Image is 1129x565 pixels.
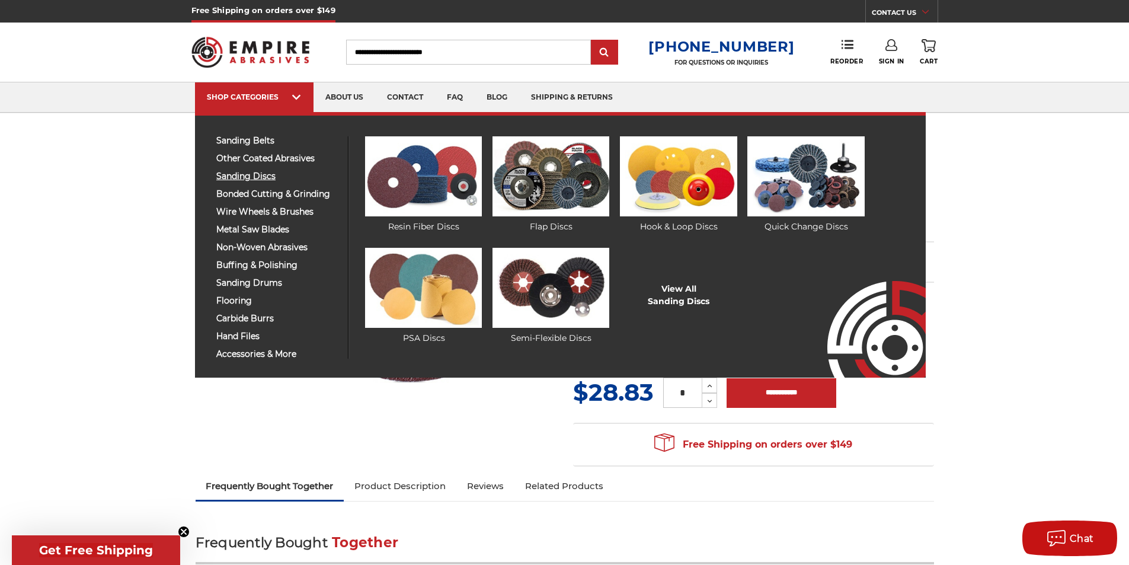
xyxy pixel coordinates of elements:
div: SHOP CATEGORIES [207,92,302,101]
span: sanding discs [216,172,339,181]
a: shipping & returns [519,82,625,113]
span: Get Free Shipping [39,543,153,557]
a: Cart [920,39,938,65]
img: Flap Discs [492,136,609,216]
img: PSA Discs [365,248,482,328]
span: bonded cutting & grinding [216,190,339,199]
span: sanding belts [216,136,339,145]
a: Flap Discs [492,136,609,233]
span: other coated abrasives [216,154,339,163]
span: Chat [1070,533,1094,544]
span: carbide burrs [216,314,339,323]
button: Chat [1022,521,1117,556]
a: blog [475,82,519,113]
a: about us [314,82,375,113]
span: Frequently Bought [196,534,328,551]
a: Quick Change Discs [747,136,864,233]
a: [PHONE_NUMBER] [648,38,794,55]
span: sanding drums [216,279,339,288]
button: Close teaser [178,526,190,538]
span: non-woven abrasives [216,243,339,252]
span: Cart [920,58,938,65]
a: contact [375,82,435,113]
a: Product Description [344,473,456,499]
img: Empire Abrasives Logo Image [806,246,926,378]
a: Frequently Bought Together [196,473,344,499]
a: Semi-Flexible Discs [492,248,609,344]
span: buffing & polishing [216,261,339,270]
a: Reviews [456,473,514,499]
img: Semi-Flexible Discs [492,248,609,328]
span: Sign In [879,58,904,65]
span: hand files [216,332,339,341]
span: $28.83 [573,378,654,407]
img: Quick Change Discs [747,136,864,216]
div: Get Free ShippingClose teaser [12,535,180,565]
a: faq [435,82,475,113]
p: FOR QUESTIONS OR INQUIRIES [648,59,794,66]
a: CONTACT US [872,6,938,23]
span: metal saw blades [216,225,339,234]
span: Reorder [830,58,863,65]
a: Reorder [830,39,863,65]
a: Resin Fiber Discs [365,136,482,233]
a: Related Products [514,473,614,499]
span: Together [332,534,398,551]
a: PSA Discs [365,248,482,344]
img: Resin Fiber Discs [365,136,482,216]
input: Submit [593,41,616,65]
span: Free Shipping on orders over $149 [654,433,852,457]
span: accessories & more [216,350,339,359]
span: wire wheels & brushes [216,208,339,216]
img: Hook & Loop Discs [620,136,737,216]
a: View AllSanding Discs [648,283,709,308]
a: Hook & Loop Discs [620,136,737,233]
img: Empire Abrasives [191,29,310,75]
span: flooring [216,296,339,305]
